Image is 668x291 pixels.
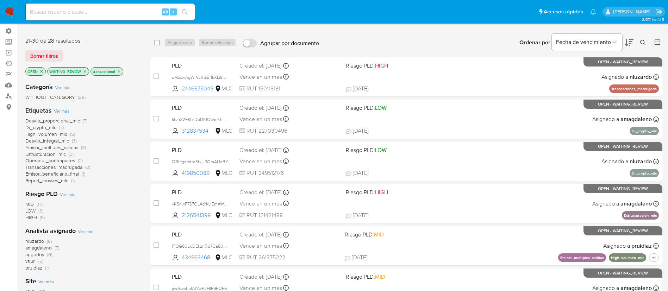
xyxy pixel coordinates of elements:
span: Accesos rápidos [544,8,583,15]
button: search-icon [177,7,192,17]
span: 3.157.1-hotfix-5 [642,17,664,22]
p: rociodaniela.benavidescatalan@mercadolibre.cl [613,8,653,15]
a: Notificaciones [590,9,596,15]
a: Salir [655,8,663,15]
span: s [172,8,174,15]
span: Alt [163,8,168,15]
input: Buscar usuario o caso... [26,7,195,17]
